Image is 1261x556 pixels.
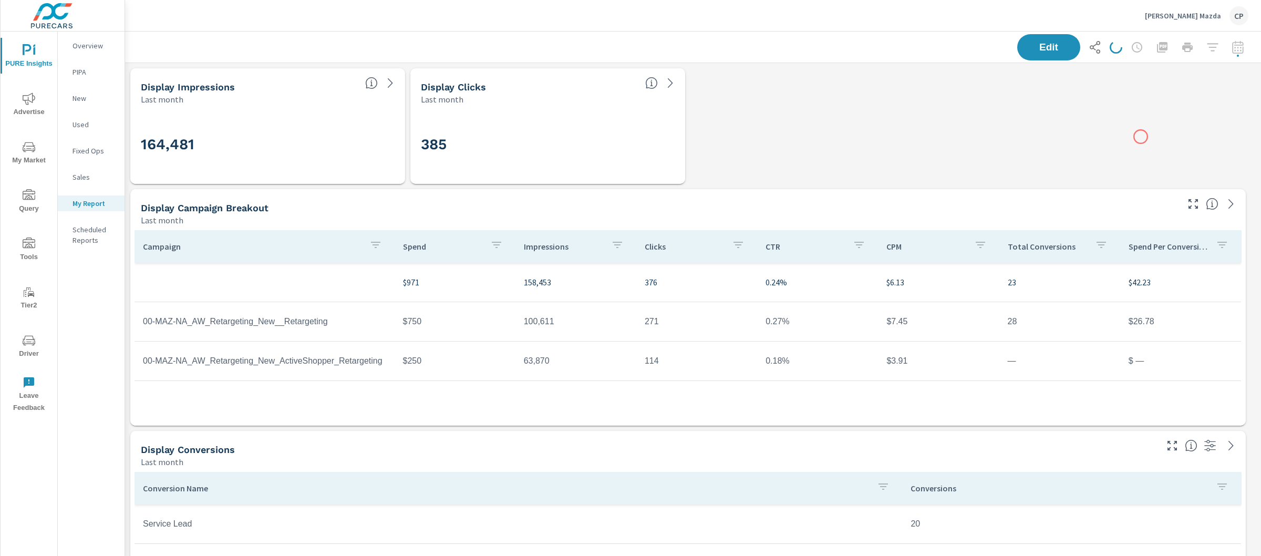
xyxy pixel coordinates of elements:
p: Fixed Ops [73,146,116,156]
td: Service Lead [135,511,902,537]
a: See more details in report [1223,437,1239,454]
p: PIPA [73,67,116,77]
td: — [999,348,1120,374]
td: 28 [999,308,1120,335]
p: 376 [645,276,749,289]
p: Sales [73,172,116,182]
p: 23 [1008,276,1112,289]
p: Last month [141,214,183,226]
span: Display Conversions include Actions, Leads and Unmapped Conversions [1185,439,1197,452]
span: My Market [4,141,54,167]
p: Total Conversions [1008,241,1087,252]
span: The number of times an ad was clicked by a consumer. [645,77,658,89]
span: This is a summary of Display performance results by campaign. Each column can be sorted. [1206,198,1218,210]
span: Query [4,189,54,215]
p: My Report [73,198,116,209]
p: CTR [766,241,844,252]
span: Advertise [4,92,54,118]
div: My Report [58,195,125,211]
td: $7.45 [878,308,999,335]
p: [PERSON_NAME] Mazda [1145,11,1221,20]
a: See more details in report [382,75,399,91]
td: 00-MAZ-NA_AW_Retargeting_New__Retargeting [135,308,395,335]
p: Impressions [524,241,603,252]
h5: Display Campaign Breakout [141,202,268,213]
p: 0.24% [766,276,870,289]
p: Conversion Name [143,483,869,493]
p: Spend [403,241,482,252]
td: 100,611 [515,308,636,335]
span: Driver [4,334,54,360]
div: PIPA [58,64,125,80]
p: CPM [886,241,965,252]
span: Tier2 [4,286,54,312]
h5: Display Impressions [141,81,235,92]
td: 63,870 [515,348,636,374]
p: $971 [403,276,507,289]
p: Conversions [911,483,1207,493]
p: 158,453 [524,276,628,289]
p: $6.13 [886,276,990,289]
div: Fixed Ops [58,143,125,159]
div: CP [1229,6,1248,25]
div: Sales [58,169,125,185]
p: Spend Per Conversion [1129,241,1207,252]
div: New [58,90,125,106]
button: Share Report [1084,37,1105,58]
td: 0.27% [757,308,878,335]
span: The number of times an ad was shown on your behalf. [365,77,378,89]
td: $ — [1120,348,1241,374]
td: $3.91 [878,348,999,374]
td: 20 [902,511,1241,537]
span: Leave Feedback [4,376,54,414]
div: Overview [58,38,125,54]
p: $42.23 [1129,276,1233,289]
div: nav menu [1,32,57,418]
td: 271 [636,308,757,335]
button: Make Fullscreen [1185,195,1202,212]
button: Make Fullscreen [1164,437,1181,454]
p: Last month [141,93,183,106]
span: Tools [4,238,54,263]
td: $26.78 [1120,308,1241,335]
p: Overview [73,40,116,51]
td: 00-MAZ-NA_AW_Retargeting_New_ActiveShopper_Retargeting [135,348,395,374]
h3: 164,481 [141,136,395,153]
td: $250 [395,348,515,374]
h5: Display Conversions [141,444,235,455]
p: New [73,93,116,104]
p: Campaign [143,241,361,252]
p: Scheduled Reports [73,224,116,245]
div: Used [58,117,125,132]
p: Last month [421,93,463,106]
p: Last month [141,456,183,468]
span: Edit [1028,43,1070,52]
td: 114 [636,348,757,374]
button: Edit [1017,34,1080,60]
h3: 385 [421,136,675,153]
td: 0.18% [757,348,878,374]
a: See more details in report [1223,195,1239,212]
a: See more details in report [662,75,679,91]
p: Used [73,119,116,130]
h5: Display Clicks [421,81,486,92]
p: Clicks [645,241,723,252]
td: $750 [395,308,515,335]
div: Scheduled Reports [58,222,125,248]
span: PURE Insights [4,44,54,70]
